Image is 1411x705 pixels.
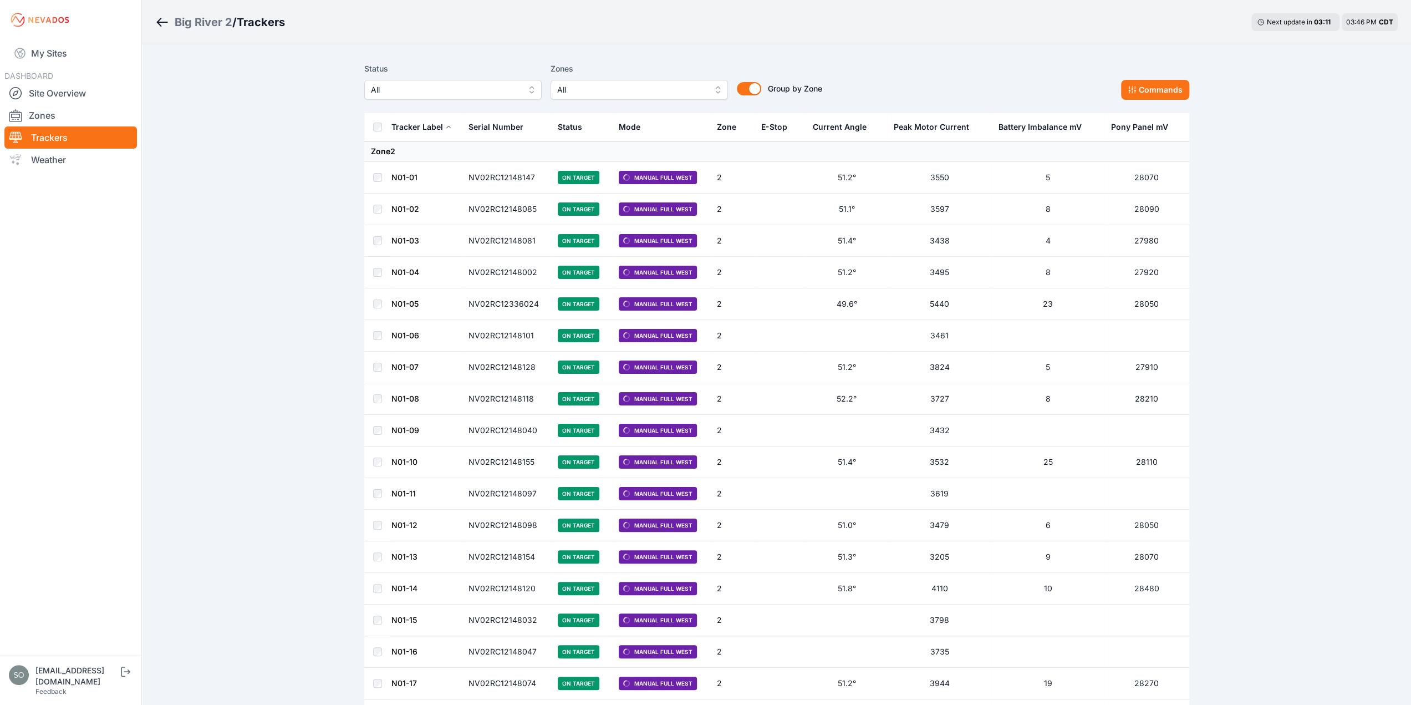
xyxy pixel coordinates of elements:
td: 19 [991,668,1104,699]
td: 5 [991,352,1104,383]
div: Current Angle [813,121,867,133]
td: 51.1° [806,194,887,225]
td: NV02RC12148081 [462,225,551,257]
span: / [232,14,237,30]
td: 49.6° [806,288,887,320]
a: N01-09 [391,425,419,435]
span: Manual Full West [619,613,697,627]
a: N01-07 [391,362,419,372]
td: 27910 [1104,352,1189,383]
td: NV02RC12148032 [462,605,551,636]
span: On Target [558,361,599,374]
td: 51.0° [806,510,887,541]
td: 51.3° [806,541,887,573]
td: NV02RC12148147 [462,162,551,194]
button: Commands [1121,80,1189,100]
a: N01-15 [391,615,417,625]
td: 51.2° [806,162,887,194]
td: 2 [710,510,755,541]
td: 27980 [1104,225,1189,257]
td: 25 [991,447,1104,478]
a: Site Overview [4,82,137,104]
span: Manual Full West [619,487,697,500]
td: 8 [991,194,1104,225]
td: 28270 [1104,668,1189,699]
span: On Target [558,234,599,247]
td: 3824 [887,352,991,383]
span: On Target [558,487,599,500]
td: NV02RC12148120 [462,573,551,605]
td: 3479 [887,510,991,541]
td: 3944 [887,668,991,699]
td: 2 [710,573,755,605]
td: 2 [710,541,755,573]
td: 3798 [887,605,991,636]
div: Status [558,121,582,133]
span: Manual Full West [619,234,697,247]
label: Status [364,62,542,75]
td: NV02RC12148040 [462,415,551,447]
td: NV02RC12148074 [462,668,551,699]
a: N01-05 [391,299,419,308]
td: 51.4° [806,225,887,257]
td: 2 [710,478,755,510]
span: On Target [558,645,599,658]
span: On Target [558,392,599,405]
td: NV02RC12148047 [462,636,551,668]
span: On Target [558,329,599,342]
td: 2 [710,320,755,352]
span: Manual Full West [619,266,697,279]
td: 51.2° [806,668,887,699]
span: On Target [558,519,599,532]
span: Manual Full West [619,297,697,311]
a: N01-17 [391,678,417,688]
td: 3619 [887,478,991,510]
a: Weather [4,149,137,171]
td: 51.8° [806,573,887,605]
td: 51.2° [806,257,887,288]
div: Mode [619,121,640,133]
div: Tracker Label [391,121,443,133]
div: Pony Panel mV [1111,121,1168,133]
label: Zones [551,62,728,75]
a: N01-14 [391,584,417,593]
td: NV02RC12148154 [462,541,551,573]
td: 28070 [1104,162,1189,194]
span: 03:46 PM [1346,18,1377,26]
td: 28090 [1104,194,1189,225]
span: Group by Zone [768,84,822,93]
span: All [557,83,706,97]
div: Serial Number [468,121,523,133]
a: N01-11 [391,489,416,498]
span: Manual Full West [619,645,697,658]
div: Big River 2 [175,14,232,30]
a: N01-01 [391,173,417,182]
a: N01-06 [391,331,419,340]
a: N01-10 [391,457,417,466]
td: 9 [991,541,1104,573]
button: Current Angle [813,114,875,140]
td: 28210 [1104,383,1189,415]
a: N01-03 [391,236,419,245]
button: Serial Number [468,114,532,140]
button: Peak Motor Current [894,114,978,140]
span: On Target [558,171,599,184]
button: Tracker Label [391,114,452,140]
td: NV02RC12148097 [462,478,551,510]
td: Zone 2 [364,141,1189,162]
td: 4 [991,225,1104,257]
td: 2 [710,257,755,288]
td: 23 [991,288,1104,320]
td: 2 [710,447,755,478]
td: NV02RC12336024 [462,288,551,320]
a: My Sites [4,40,137,67]
td: 2 [710,352,755,383]
div: 03 : 11 [1314,18,1334,27]
td: 3597 [887,194,991,225]
td: NV02RC12148101 [462,320,551,352]
td: 5 [991,162,1104,194]
td: 2 [710,194,755,225]
img: Nevados [9,11,71,29]
td: NV02RC12148118 [462,383,551,415]
span: On Target [558,297,599,311]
